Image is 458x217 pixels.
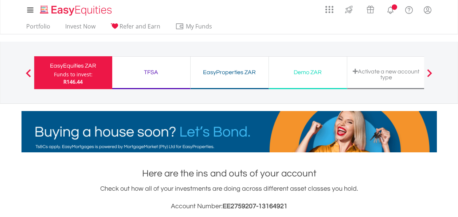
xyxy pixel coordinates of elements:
[21,201,437,212] h3: Account Number:
[62,23,98,34] a: Invest Now
[54,71,93,78] div: Funds to invest:
[273,67,342,77] div: Demo ZAR
[120,22,160,30] span: Refer and Earn
[107,23,163,34] a: Refer and Earn
[21,184,437,212] div: Check out how all of your investments are doing across different asset classes you hold.
[343,4,355,15] img: thrive-v2.svg
[360,2,381,15] a: Vouchers
[195,67,264,77] div: EasyProperties ZAR
[39,61,108,71] div: EasyEquities ZAR
[381,2,400,16] a: Notifications
[23,23,53,34] a: Portfolio
[175,22,223,31] span: My Funds
[37,2,115,16] a: Home page
[364,4,376,15] img: vouchers-v2.svg
[117,67,186,77] div: TFSA
[39,4,115,16] img: EasyEquities_Logo.png
[418,2,437,18] a: My Profile
[21,167,437,180] h1: Here are the ins and outs of your account
[352,68,421,80] div: Activate a new account type
[63,78,83,85] span: R146.44
[325,5,333,14] img: grid-menu-icon.svg
[400,2,418,16] a: FAQ's and Support
[21,111,437,152] img: EasyMortage Promotion Banner
[321,2,338,14] a: AppsGrid
[223,203,287,210] span: EE2759207-13164921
